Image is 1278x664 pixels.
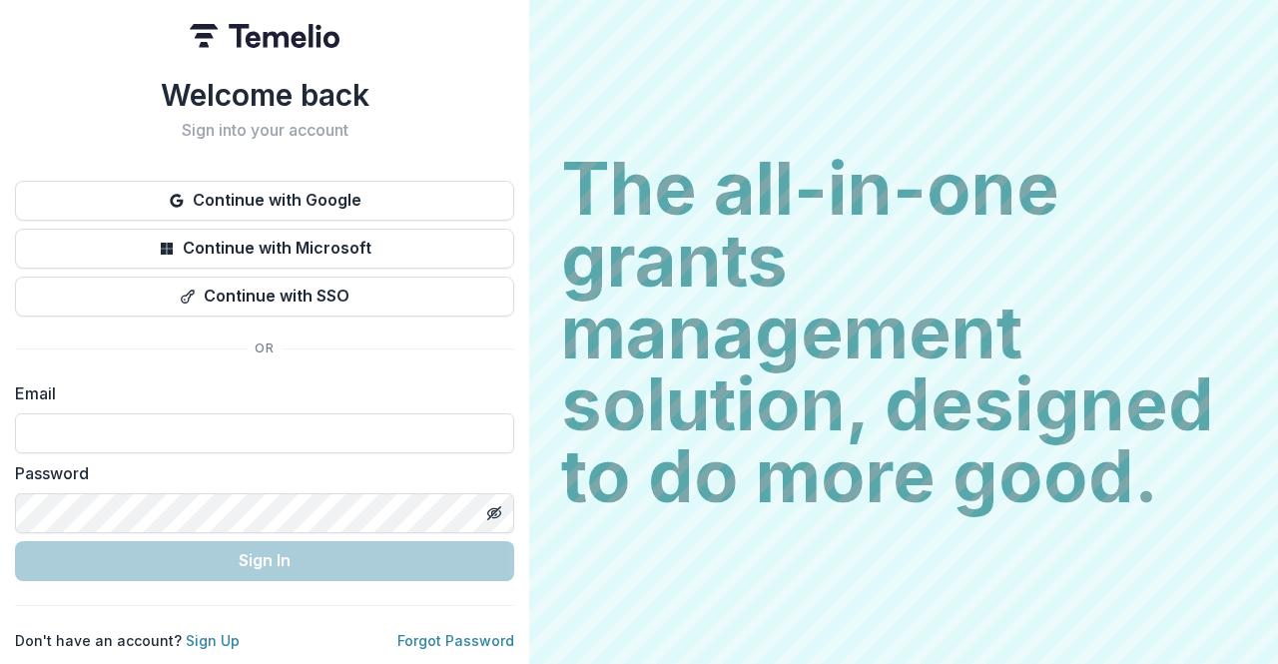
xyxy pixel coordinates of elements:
[15,381,502,405] label: Email
[478,497,510,529] button: Toggle password visibility
[15,77,514,113] h1: Welcome back
[15,121,514,140] h2: Sign into your account
[15,630,240,651] p: Don't have an account?
[15,277,514,317] button: Continue with SSO
[15,181,514,221] button: Continue with Google
[186,632,240,649] a: Sign Up
[190,24,339,48] img: Temelio
[15,541,514,581] button: Sign In
[15,229,514,269] button: Continue with Microsoft
[15,461,502,485] label: Password
[397,632,514,649] a: Forgot Password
